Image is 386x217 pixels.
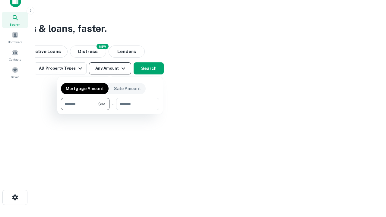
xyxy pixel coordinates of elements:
div: - [112,98,114,110]
span: $1M [98,101,105,107]
iframe: Chat Widget [356,169,386,198]
p: Sale Amount [114,85,141,92]
p: Mortgage Amount [66,85,104,92]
